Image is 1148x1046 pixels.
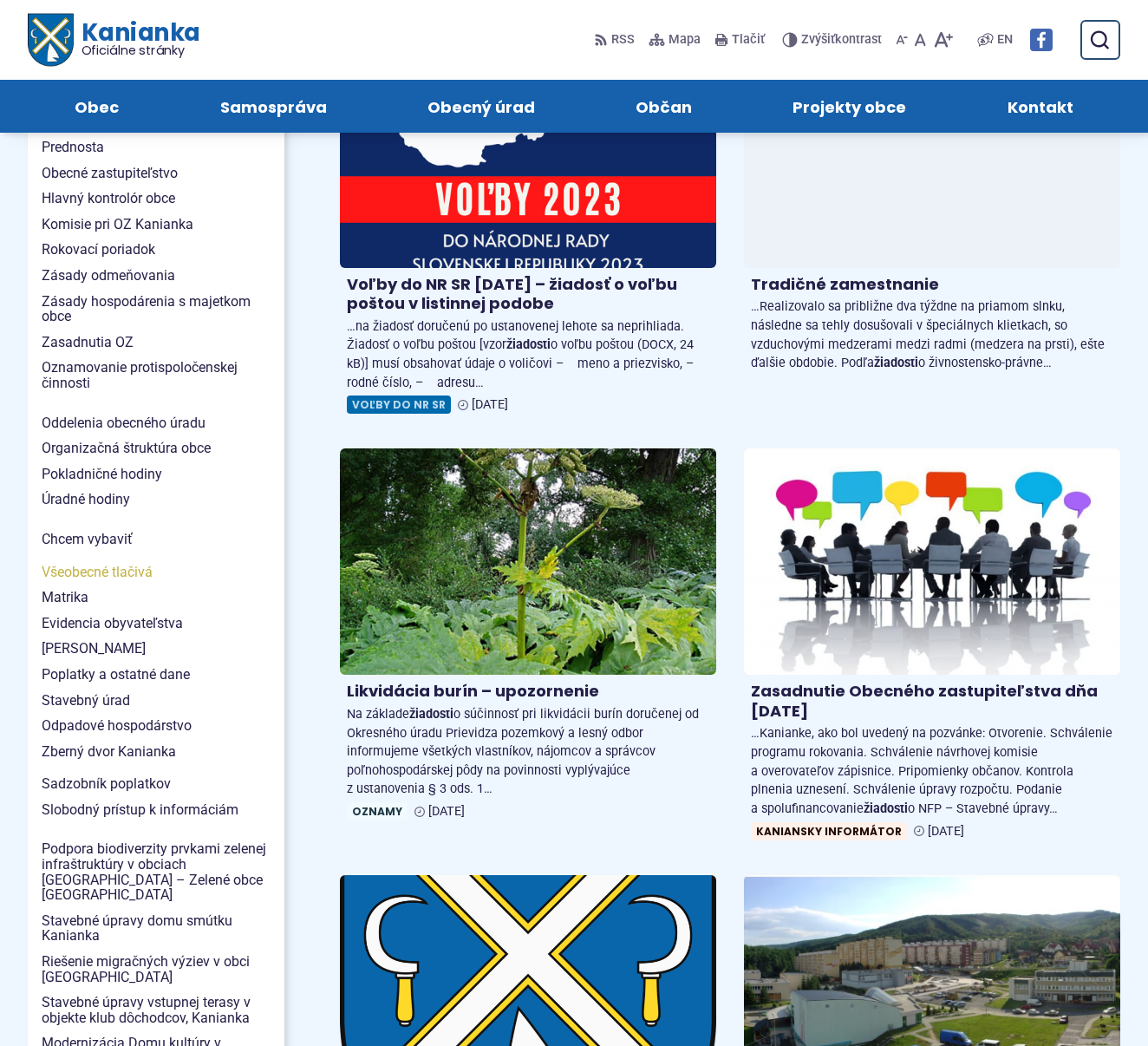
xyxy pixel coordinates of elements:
a: Stavebný úrad [28,688,284,714]
a: Likvidácia burín – upozornenie Na základežiadostio súčinnosť pri likvidácii burín doručenej od Ok... [340,448,716,827]
span: Obecné zastupiteľstvo [42,160,271,186]
span: Slobodný prístup k informáciám [42,797,271,823]
a: Podpora biodiverzity prvkami zelenej infraštruktúry v obciach [GEOGRAPHIC_DATA] – Zelené obce [GE... [28,836,284,907]
span: [PERSON_NAME] [42,636,271,662]
span: Poplatky a ostatné dane [42,662,271,688]
span: Zásady hospodárenia s majetkom obce [42,289,271,330]
span: EN [997,29,1013,50]
span: [DATE] [472,397,508,412]
span: Kaniansky informátor [751,822,907,840]
strong: žiadosti [506,337,551,352]
a: Prednosta [28,134,284,160]
a: Sadzobník poplatkov [28,771,284,797]
span: Obecný úrad [427,80,535,133]
span: Obec [75,80,119,133]
a: Komisie pri OZ Kanianka [28,212,284,238]
a: Stavebné úpravy domu smútku Kanianka [28,908,284,949]
a: Zasadnutia OZ [28,330,284,356]
a: Poplatky a ostatné dane [28,662,284,688]
span: Kanianka [73,21,199,57]
a: Zásady odmeňovania [28,263,284,289]
strong: žiadosti [874,356,918,370]
span: Odpadové hospodárstvo [42,713,271,739]
button: Nastaviť pôvodnú veľkosť písma [911,22,929,58]
span: Matrika [42,585,271,611]
h4: Zasadnutie Obecného zastupiteľstva dňa [DATE] [751,682,1113,721]
a: Odpadové hospodárstvo [28,713,284,739]
a: Úradné hodiny [28,487,284,513]
span: Hlavný kontrolór obce [42,186,271,212]
span: Stavebné úpravy domu smútku Kanianka [42,908,271,949]
span: Sadzobník poplatkov [42,771,271,797]
span: Kontakt [1008,80,1073,133]
a: [PERSON_NAME] [28,636,284,662]
span: RSS [611,29,635,50]
a: Zberný dvor Kanianka [28,739,284,765]
a: Samospráva [186,80,359,133]
span: Pokladničné hodiny [42,461,271,487]
a: Oddelenia obecného úradu [28,410,284,436]
span: Podpora biodiverzity prvkami zelenej infraštruktúry v obciach [GEOGRAPHIC_DATA] – Zelené obce [GE... [42,836,271,907]
a: Všeobecné tlačivá [28,559,284,585]
span: Evidencia obyvateľstva [42,611,271,637]
span: Zberný dvor Kanianka [42,739,271,765]
span: Samospráva [220,80,327,133]
img: Prejsť na domovskú stránku [28,14,73,67]
a: Logo Kanianka, prejsť na domovskú stránku. [28,14,200,67]
span: Zasadnutia OZ [42,330,271,356]
a: Riešenie migračných výziev v obci [GEOGRAPHIC_DATA] [28,949,284,990]
span: Oznamovanie protispoločenskej činnosti [42,355,271,396]
button: Zväčšiť veľkosť písma [929,22,956,58]
strong: žiadosti [864,801,908,816]
span: Chcem vybaviť [42,526,271,552]
a: Slobodný prístup k informáciám [28,797,284,823]
span: Zásady odmeňovania [42,263,271,289]
span: Mapa [669,29,701,50]
span: [DATE] [928,824,964,839]
span: …Realizovalo sa približne dva týždne na priamom slnku, následne sa tehly dosušovali v špeciálnych... [751,299,1105,370]
h4: Tradičné zamestnanie [751,275,1113,295]
a: Rokovací poriadok [28,237,284,263]
span: Voľby do NR SR [347,396,451,414]
span: Oficiálne stránky [82,44,200,56]
a: Stavebné úpravy vstupnej terasy v objekte klub dôchodcov, Kanianka [28,990,284,1030]
span: Riešenie migračných výziev v obci [GEOGRAPHIC_DATA] [42,949,271,990]
a: Obecné zastupiteľstvo [28,160,284,186]
span: Projekty obce [793,80,906,133]
span: Prednosta [42,134,271,160]
span: Organizačná štruktúra obce [42,435,271,461]
a: Evidencia obyvateľstva [28,611,284,637]
a: Tradičné zamestnanie …Realizovalo sa približne dva týždne na priamom slnku, následne sa tehly dos... [744,42,1120,380]
a: Matrika [28,585,284,611]
a: Projekty obce [760,80,939,133]
a: Zasadnutie Obecného zastupiteľstva dňa [DATE] …Kanianke, ako bol uvedený na pozvánke: Otvorenie. ... [744,448,1120,847]
a: Organizačná štruktúra obce [28,435,284,461]
h4: Likvidácia burín – upozornenie [347,682,709,702]
a: Chcem vybaviť [28,526,284,552]
span: …Kanianke, ako bol uvedený na pozvánke: Otvorenie. Schválenie programu rokovania. Schválenie návr... [751,726,1112,815]
a: Voľby do NR SR [DATE] – žiadosť o voľbu poštou v listinnej podobe …na žiadosť doručenú po ustanov... [340,42,716,422]
img: Prejsť na Facebook stránku [1030,29,1053,51]
a: Obecný úrad [395,80,568,133]
a: Obec [42,80,152,133]
span: Úradné hodiny [42,487,271,513]
a: EN [994,29,1016,50]
span: Tlačiť [732,33,765,48]
span: Oznamy [347,802,408,820]
a: RSS [594,22,638,58]
a: Oznamovanie protispoločenskej činnosti [28,355,284,396]
span: Všeobecné tlačivá [42,559,271,585]
a: Hlavný kontrolór obce [28,186,284,212]
span: Stavebný úrad [42,688,271,714]
span: …na žiadosť doručenú po ustanovenej lehote sa neprihliada. Žiadosť o voľbu poštou [vzor o voľbu p... [347,319,704,390]
span: kontrast [801,33,882,48]
button: Tlačiť [711,22,768,58]
span: Na základe o súčinnosť pri likvidácii burín doručenej od Okresného úradu Prievidza pozemkový a le... [347,707,699,796]
span: [DATE] [428,804,465,819]
span: Komisie pri OZ Kanianka [42,212,271,238]
span: Stavebné úpravy vstupnej terasy v objekte klub dôchodcov, Kanianka [42,990,271,1030]
span: Zvýšiť [801,32,835,47]
a: Kontakt [975,80,1106,133]
span: Oddelenia obecného úradu [42,410,271,436]
span: Občan [636,80,692,133]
